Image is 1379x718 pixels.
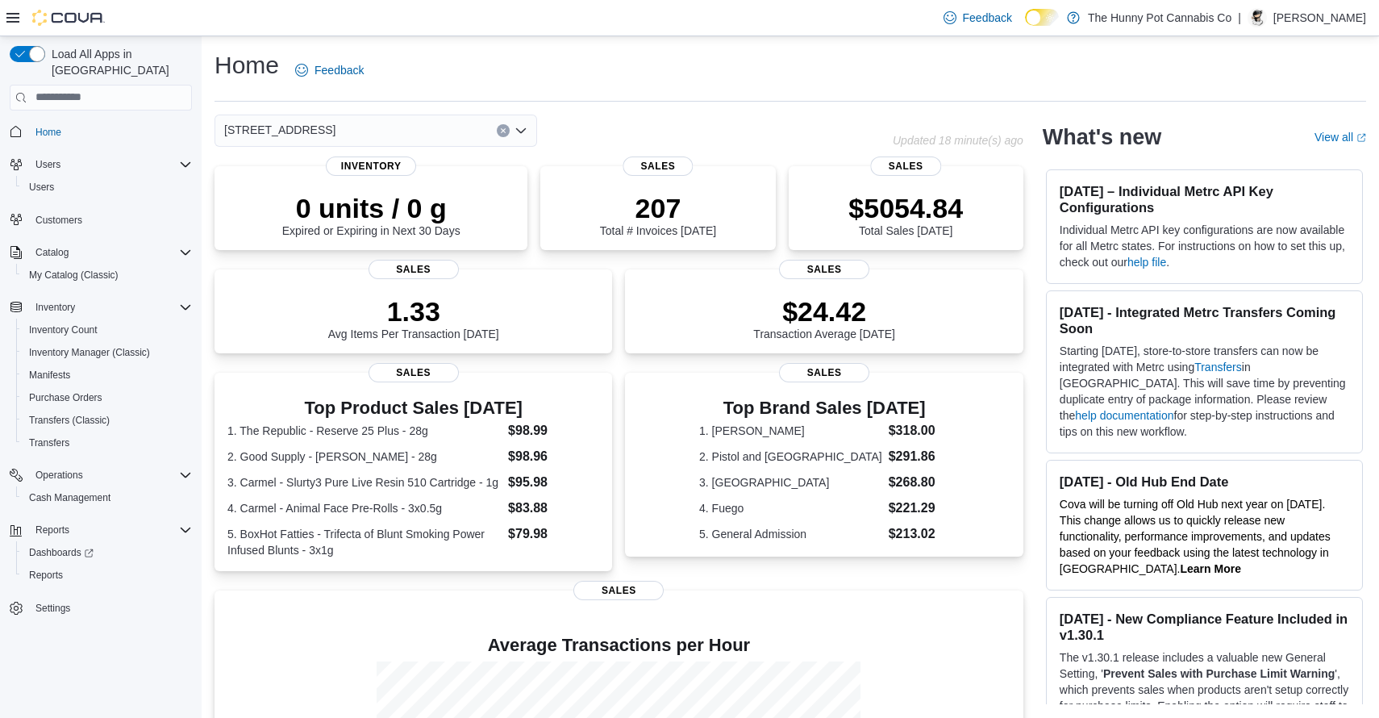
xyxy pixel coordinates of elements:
[29,243,192,262] span: Catalog
[29,211,89,230] a: Customers
[1060,183,1349,215] h3: [DATE] – Individual Metrc API Key Configurations
[600,192,716,224] p: 207
[1025,9,1059,26] input: Dark Mode
[35,126,61,139] span: Home
[889,421,950,440] dd: $318.00
[29,414,110,427] span: Transfers (Classic)
[1060,222,1349,270] p: Individual Metrc API key configurations are now available for all Metrc states. For instructions ...
[23,388,192,407] span: Purchase Orders
[227,636,1010,655] h4: Average Transactions per Hour
[699,474,882,490] dt: 3. [GEOGRAPHIC_DATA]
[282,192,460,224] p: 0 units / 0 g
[29,465,90,485] button: Operations
[29,346,150,359] span: Inventory Manager (Classic)
[16,564,198,587] button: Reports
[16,364,198,386] button: Manifests
[23,433,192,453] span: Transfers
[23,488,117,507] a: Cash Management
[3,596,198,620] button: Settings
[328,295,499,328] p: 1.33
[1273,8,1366,27] p: [PERSON_NAME]
[29,269,119,282] span: My Catalog (Classic)
[29,243,75,262] button: Catalog
[508,499,599,518] dd: $83.88
[16,541,198,564] a: Dashboards
[1103,667,1335,680] strong: Prevent Sales with Purchase Limit Warning
[29,599,77,618] a: Settings
[23,388,109,407] a: Purchase Orders
[1314,131,1366,144] a: View allExternal link
[29,324,98,336] span: Inventory Count
[893,134,1023,147] p: Updated 18 minute(s) ago
[369,363,459,382] span: Sales
[23,411,192,430] span: Transfers (Classic)
[23,177,60,197] a: Users
[16,386,198,409] button: Purchase Orders
[1127,256,1166,269] a: help file
[1043,124,1161,150] h2: What's new
[871,157,941,176] span: Sales
[23,365,192,385] span: Manifests
[753,295,895,340] div: Transaction Average [DATE]
[573,581,664,600] span: Sales
[1060,498,1331,575] span: Cova will be turning off Old Hub next year on [DATE]. This change allows us to quickly release ne...
[753,295,895,328] p: $24.42
[699,423,882,439] dt: 1. [PERSON_NAME]
[623,157,693,176] span: Sales
[282,192,460,237] div: Expired or Expiring in Next 30 Days
[1180,562,1240,575] a: Learn More
[29,155,67,174] button: Users
[23,411,116,430] a: Transfers (Classic)
[889,473,950,492] dd: $268.80
[1248,8,1267,27] div: Jonathan Estrella
[848,192,963,237] div: Total Sales [DATE]
[16,341,198,364] button: Inventory Manager (Classic)
[3,241,198,264] button: Catalog
[215,49,279,81] h1: Home
[23,343,192,362] span: Inventory Manager (Classic)
[29,436,69,449] span: Transfers
[227,449,502,465] dt: 2. Good Supply - [PERSON_NAME] - 28g
[29,298,192,317] span: Inventory
[889,447,950,466] dd: $291.86
[29,569,63,582] span: Reports
[32,10,105,26] img: Cova
[369,260,459,279] span: Sales
[29,520,192,540] span: Reports
[1060,611,1349,643] h3: [DATE] - New Compliance Feature Included in v1.30.1
[29,155,192,174] span: Users
[508,524,599,544] dd: $79.98
[29,123,68,142] a: Home
[1060,343,1349,440] p: Starting [DATE], store-to-store transfers can now be integrated with Metrc using in [GEOGRAPHIC_D...
[1088,8,1231,27] p: The Hunny Pot Cannabis Co
[699,500,882,516] dt: 4. Fuego
[315,62,364,78] span: Feedback
[16,432,198,454] button: Transfers
[497,124,510,137] button: Clear input
[29,181,54,194] span: Users
[23,433,76,453] a: Transfers
[29,210,192,230] span: Customers
[23,543,192,562] span: Dashboards
[23,265,192,285] span: My Catalog (Classic)
[1238,8,1241,27] p: |
[699,526,882,542] dt: 5. General Admission
[889,524,950,544] dd: $213.02
[3,153,198,176] button: Users
[16,409,198,432] button: Transfers (Classic)
[3,208,198,232] button: Customers
[699,399,949,418] h3: Top Brand Sales [DATE]
[29,369,70,382] span: Manifests
[3,519,198,541] button: Reports
[35,158,60,171] span: Users
[3,120,198,144] button: Home
[29,122,192,142] span: Home
[29,298,81,317] button: Inventory
[889,499,950,518] dd: $221.29
[35,214,82,227] span: Customers
[848,192,963,224] p: $5054.84
[35,602,70,615] span: Settings
[16,176,198,198] button: Users
[3,464,198,486] button: Operations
